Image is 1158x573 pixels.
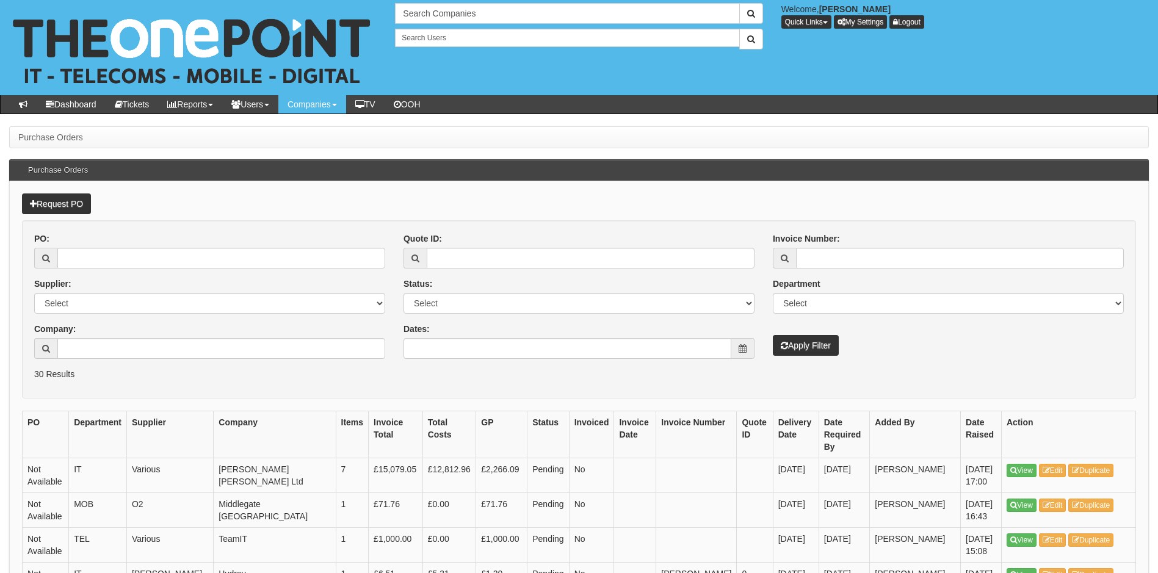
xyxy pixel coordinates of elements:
[23,528,69,563] td: Not Available
[69,528,127,563] td: TEL
[773,411,819,458] th: Delivery Date
[214,458,336,493] td: [PERSON_NAME] [PERSON_NAME] Ltd
[569,411,614,458] th: Invoiced
[961,458,1002,493] td: [DATE] 17:00
[834,15,888,29] a: My Settings
[527,493,569,528] td: Pending
[527,528,569,563] td: Pending
[819,4,891,14] b: [PERSON_NAME]
[737,411,773,458] th: Quote ID
[106,95,159,114] a: Tickets
[961,411,1002,458] th: Date Raised
[369,458,423,493] td: £15,079.05
[23,458,69,493] td: Not Available
[403,278,432,290] label: Status:
[422,493,476,528] td: £0.00
[819,411,870,458] th: Date Required By
[870,458,961,493] td: [PERSON_NAME]
[614,411,656,458] th: Invoice Date
[1068,533,1113,547] a: Duplicate
[395,3,739,24] input: Search Companies
[476,493,527,528] td: £71.76
[773,528,819,563] td: [DATE]
[773,278,820,290] label: Department
[870,493,961,528] td: [PERSON_NAME]
[772,3,1158,29] div: Welcome,
[476,528,527,563] td: £1,000.00
[385,95,430,114] a: OOH
[222,95,278,114] a: Users
[346,95,385,114] a: TV
[22,193,91,214] a: Request PO
[126,458,213,493] td: Various
[773,458,819,493] td: [DATE]
[422,458,476,493] td: £12,812.96
[889,15,924,29] a: Logout
[403,232,442,245] label: Quote ID:
[34,232,49,245] label: PO:
[569,528,614,563] td: No
[369,411,423,458] th: Invoice Total
[773,493,819,528] td: [DATE]
[336,528,369,563] td: 1
[278,95,346,114] a: Companies
[422,411,476,458] th: Total Costs
[819,493,870,528] td: [DATE]
[214,528,336,563] td: TeamIT
[961,528,1002,563] td: [DATE] 15:08
[961,493,1002,528] td: [DATE] 16:43
[569,493,614,528] td: No
[69,411,127,458] th: Department
[1039,499,1066,512] a: Edit
[69,458,127,493] td: IT
[23,493,69,528] td: Not Available
[22,160,94,181] h3: Purchase Orders
[870,411,961,458] th: Added By
[23,411,69,458] th: PO
[37,95,106,114] a: Dashboard
[369,493,423,528] td: £71.76
[773,232,840,245] label: Invoice Number:
[476,458,527,493] td: £2,266.09
[1039,533,1066,547] a: Edit
[1007,464,1037,477] a: View
[34,278,71,290] label: Supplier:
[403,323,430,335] label: Dates:
[395,29,739,47] input: Search Users
[336,458,369,493] td: 7
[1039,464,1066,477] a: Edit
[773,335,839,356] button: Apply Filter
[214,493,336,528] td: Middlegate [GEOGRAPHIC_DATA]
[569,458,614,493] td: No
[527,458,569,493] td: Pending
[1007,499,1037,512] a: View
[336,493,369,528] td: 1
[34,323,76,335] label: Company:
[527,411,569,458] th: Status
[656,411,737,458] th: Invoice Number
[336,411,369,458] th: Items
[422,528,476,563] td: £0.00
[158,95,222,114] a: Reports
[69,493,127,528] td: MOB
[1068,464,1113,477] a: Duplicate
[476,411,527,458] th: GP
[126,493,213,528] td: O2
[18,131,83,143] li: Purchase Orders
[1002,411,1136,458] th: Action
[819,528,870,563] td: [DATE]
[126,411,213,458] th: Supplier
[34,368,1124,380] p: 30 Results
[1068,499,1113,512] a: Duplicate
[819,458,870,493] td: [DATE]
[214,411,336,458] th: Company
[369,528,423,563] td: £1,000.00
[870,528,961,563] td: [PERSON_NAME]
[781,15,831,29] button: Quick Links
[1007,533,1037,547] a: View
[126,528,213,563] td: Various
